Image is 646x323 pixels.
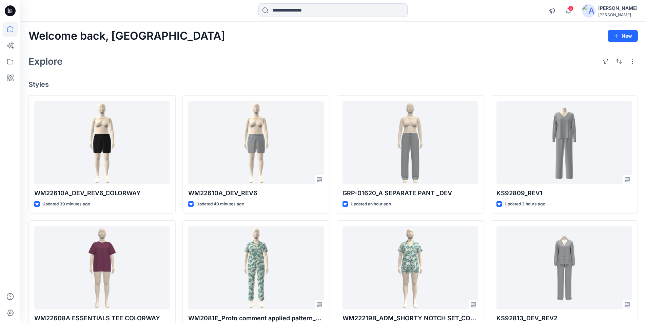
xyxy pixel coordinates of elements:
[34,188,170,198] p: WM22610A_DEV_REV6_COLORWAY
[568,6,573,11] span: 5
[28,80,638,88] h4: Styles
[582,4,595,18] img: avatar
[342,101,478,185] a: GRP-01620_A SEPARATE PANT _DEV
[188,314,324,323] p: WM2081E_Proto comment applied pattern_REV3
[28,30,225,42] h2: Welcome back, [GEOGRAPHIC_DATA]
[188,226,324,310] a: WM2081E_Proto comment applied pattern_REV3
[598,12,638,17] div: [PERSON_NAME]
[351,201,391,208] p: Updated an hour ago
[34,314,170,323] p: WM22608A ESSENTIALS TEE COLORWAY
[188,188,324,198] p: WM22610A_DEV_REV6
[496,226,632,310] a: KS92813_DEV_REV2
[34,101,170,185] a: WM22610A_DEV_REV6_COLORWAY
[598,4,638,12] div: [PERSON_NAME]
[496,188,632,198] p: KS92809_REV1
[188,101,324,185] a: WM22610A_DEV_REV6
[34,226,170,310] a: WM22608A ESSENTIALS TEE COLORWAY
[342,314,478,323] p: WM22219B_ADM_SHORTY NOTCH SET_COLORWAY_REV3
[196,201,244,208] p: Updated 40 minutes ago
[342,226,478,310] a: WM22219B_ADM_SHORTY NOTCH SET_COLORWAY_REV3
[342,188,478,198] p: GRP-01620_A SEPARATE PANT _DEV
[496,314,632,323] p: KS92813_DEV_REV2
[608,30,638,42] button: New
[42,201,90,208] p: Updated 30 minutes ago
[496,101,632,185] a: KS92809_REV1
[505,201,545,208] p: Updated 3 hours ago
[28,56,63,67] h2: Explore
